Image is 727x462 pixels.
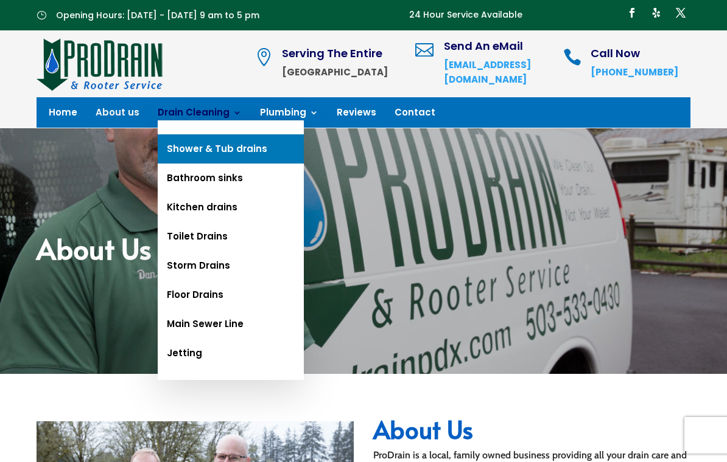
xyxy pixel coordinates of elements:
[49,108,77,122] a: Home
[37,234,691,268] h2: About Us
[409,8,522,22] p: 24 Hour Service Available
[282,66,388,78] strong: [GEOGRAPHIC_DATA]
[158,134,304,164] a: Shower & Tub drains
[158,251,304,280] a: Storm Drains
[591,66,678,78] a: [PHONE_NUMBER]
[373,417,690,447] h2: About Us
[37,36,164,91] img: site-logo-100h
[415,41,434,59] span: 
[444,58,531,86] a: [EMAIL_ADDRESS][DOMAIN_NAME]
[158,108,242,122] a: Drain Cleaning
[622,3,642,22] a: Follow on Facebook
[255,48,273,66] span: 
[158,309,304,339] a: Main Sewer Line
[37,10,46,19] span: }
[158,339,304,368] a: Jetting
[158,164,304,193] a: Bathroom sinks
[444,38,523,53] span: Send An eMail
[563,48,581,66] span: 
[337,108,376,122] a: Reviews
[96,108,139,122] a: About us
[158,222,304,251] a: Toilet Drains
[671,3,690,22] a: Follow on X
[158,193,304,222] a: Kitchen drains
[56,9,259,21] span: Opening Hours: [DATE] - [DATE] 9 am to 5 pm
[395,108,435,122] a: Contact
[591,46,640,61] span: Call Now
[282,46,382,61] span: Serving The Entire
[260,108,318,122] a: Plumbing
[158,280,304,309] a: Floor Drains
[647,3,666,22] a: Follow on Yelp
